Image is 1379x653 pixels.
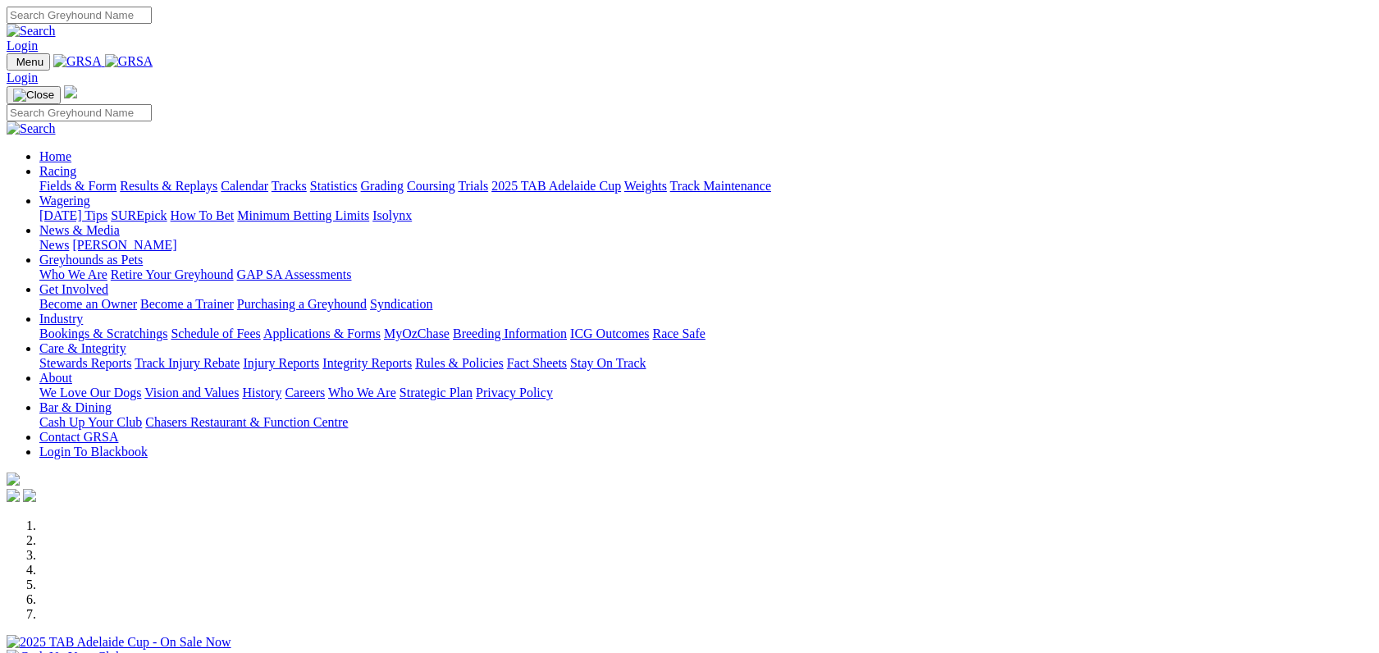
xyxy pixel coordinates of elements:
[39,386,141,400] a: We Love Our Dogs
[7,86,61,104] button: Toggle navigation
[7,121,56,136] img: Search
[237,297,367,311] a: Purchasing a Greyhound
[407,179,455,193] a: Coursing
[13,89,54,102] img: Close
[670,179,771,193] a: Track Maintenance
[272,179,307,193] a: Tracks
[39,223,120,237] a: News & Media
[39,179,1372,194] div: Racing
[7,635,231,650] img: 2025 TAB Adelaide Cup - On Sale Now
[145,415,348,429] a: Chasers Restaurant & Function Centre
[221,179,268,193] a: Calendar
[384,326,450,340] a: MyOzChase
[39,297,1372,312] div: Get Involved
[39,326,167,340] a: Bookings & Scratchings
[7,473,20,486] img: logo-grsa-white.png
[652,326,705,340] a: Race Safe
[23,489,36,502] img: twitter.svg
[72,238,176,252] a: [PERSON_NAME]
[39,430,118,444] a: Contact GRSA
[39,415,1372,430] div: Bar & Dining
[39,149,71,163] a: Home
[476,386,553,400] a: Privacy Policy
[263,326,381,340] a: Applications & Forms
[105,54,153,69] img: GRSA
[111,208,167,222] a: SUREpick
[39,208,107,222] a: [DATE] Tips
[39,371,72,385] a: About
[39,194,90,208] a: Wagering
[7,24,56,39] img: Search
[310,179,358,193] a: Statistics
[7,71,38,84] a: Login
[237,208,369,222] a: Minimum Betting Limits
[624,179,667,193] a: Weights
[171,326,260,340] a: Schedule of Fees
[39,238,1372,253] div: News & Media
[7,7,152,24] input: Search
[171,208,235,222] a: How To Bet
[39,341,126,355] a: Care & Integrity
[64,85,77,98] img: logo-grsa-white.png
[507,356,567,370] a: Fact Sheets
[135,356,240,370] a: Track Injury Rebate
[243,356,319,370] a: Injury Reports
[39,267,1372,282] div: Greyhounds as Pets
[39,267,107,281] a: Who We Are
[7,104,152,121] input: Search
[39,208,1372,223] div: Wagering
[53,54,102,69] img: GRSA
[120,179,217,193] a: Results & Replays
[7,489,20,502] img: facebook.svg
[140,297,234,311] a: Become a Trainer
[16,56,43,68] span: Menu
[39,386,1372,400] div: About
[39,326,1372,341] div: Industry
[237,267,352,281] a: GAP SA Assessments
[322,356,412,370] a: Integrity Reports
[453,326,567,340] a: Breeding Information
[144,386,239,400] a: Vision and Values
[39,356,131,370] a: Stewards Reports
[570,326,649,340] a: ICG Outcomes
[39,282,108,296] a: Get Involved
[491,179,621,193] a: 2025 TAB Adelaide Cup
[111,267,234,281] a: Retire Your Greyhound
[400,386,473,400] a: Strategic Plan
[458,179,488,193] a: Trials
[415,356,504,370] a: Rules & Policies
[328,386,396,400] a: Who We Are
[372,208,412,222] a: Isolynx
[370,297,432,311] a: Syndication
[39,164,76,178] a: Racing
[361,179,404,193] a: Grading
[39,179,116,193] a: Fields & Form
[39,312,83,326] a: Industry
[242,386,281,400] a: History
[39,238,69,252] a: News
[39,445,148,459] a: Login To Blackbook
[39,400,112,414] a: Bar & Dining
[39,253,143,267] a: Greyhounds as Pets
[7,53,50,71] button: Toggle navigation
[7,39,38,53] a: Login
[39,415,142,429] a: Cash Up Your Club
[39,356,1372,371] div: Care & Integrity
[285,386,325,400] a: Careers
[39,297,137,311] a: Become an Owner
[570,356,646,370] a: Stay On Track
